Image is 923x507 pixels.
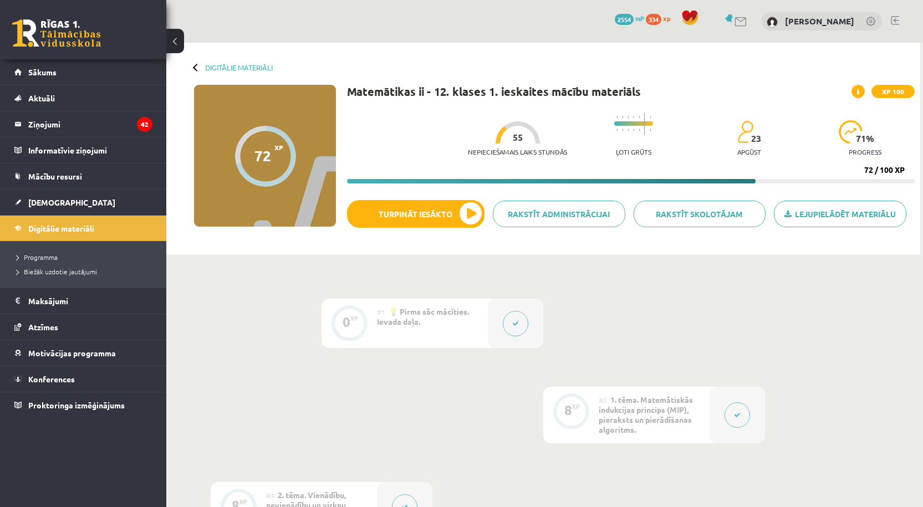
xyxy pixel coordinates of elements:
div: XP [572,403,580,409]
p: progress [849,148,881,156]
p: Ļoti grūts [616,148,651,156]
span: 334 [646,14,661,25]
img: icon-short-line-57e1e144782c952c97e751825c79c345078a6d821885a25fce030b3d8c18986b.svg [633,116,634,119]
img: icon-short-line-57e1e144782c952c97e751825c79c345078a6d821885a25fce030b3d8c18986b.svg [650,116,651,119]
span: 2554 [615,14,634,25]
img: icon-short-line-57e1e144782c952c97e751825c79c345078a6d821885a25fce030b3d8c18986b.svg [628,129,629,131]
img: students-c634bb4e5e11cddfef0936a35e636f08e4e9abd3cc4e673bd6f9a4125e45ecb1.svg [737,120,753,144]
span: XP 100 [871,85,915,98]
a: [DEMOGRAPHIC_DATA] [14,190,152,215]
img: Kristīne Ozola [767,17,778,28]
span: 55 [513,132,523,142]
a: Digitālie materiāli [14,216,152,241]
a: Konferences [14,366,152,392]
a: Motivācijas programma [14,340,152,366]
span: mP [635,14,644,23]
h1: Matemātikas ii - 12. klases 1. ieskaites mācību materiāls [347,85,641,98]
i: 42 [137,117,152,132]
img: icon-long-line-d9ea69661e0d244f92f715978eff75569469978d946b2353a9bb055b3ed8787d.svg [644,113,645,135]
span: Programma [17,253,58,262]
span: 23 [751,134,761,144]
img: icon-short-line-57e1e144782c952c97e751825c79c345078a6d821885a25fce030b3d8c18986b.svg [639,129,640,131]
a: Programma [17,252,155,262]
a: Rīgas 1. Tālmācības vidusskola [12,19,101,47]
img: icon-short-line-57e1e144782c952c97e751825c79c345078a6d821885a25fce030b3d8c18986b.svg [616,129,618,131]
span: #3 [266,491,274,500]
div: 72 [254,147,271,164]
button: Turpināt iesākto [347,200,485,228]
span: #2 [599,396,607,404]
a: Maksājumi [14,288,152,314]
span: 71 % [856,134,875,144]
span: xp [663,14,670,23]
span: 1. tēma. Matemātiskās indukcijas princips (MIP), pieraksts un pierādīšanas algoritms. [599,395,693,434]
img: icon-short-line-57e1e144782c952c97e751825c79c345078a6d821885a25fce030b3d8c18986b.svg [622,129,623,131]
img: icon-short-line-57e1e144782c952c97e751825c79c345078a6d821885a25fce030b3d8c18986b.svg [628,116,629,119]
span: Konferences [28,374,75,384]
legend: Informatīvie ziņojumi [28,137,152,163]
a: Ziņojumi42 [14,111,152,137]
div: 8 [564,405,572,415]
span: 💡 Pirms sāc mācīties. Ievada daļa. [377,306,469,326]
span: XP [274,144,283,151]
legend: Ziņojumi [28,111,152,137]
img: icon-short-line-57e1e144782c952c97e751825c79c345078a6d821885a25fce030b3d8c18986b.svg [633,129,634,131]
a: [PERSON_NAME] [785,16,854,27]
a: Lejupielādēt materiālu [774,201,906,227]
p: Nepieciešamais laiks stundās [468,148,567,156]
img: icon-short-line-57e1e144782c952c97e751825c79c345078a6d821885a25fce030b3d8c18986b.svg [639,116,640,119]
img: icon-short-line-57e1e144782c952c97e751825c79c345078a6d821885a25fce030b3d8c18986b.svg [622,116,623,119]
a: Proktoringa izmēģinājums [14,392,152,418]
a: Rakstīt administrācijai [493,201,625,227]
a: 2554 mP [615,14,644,23]
p: apgūst [737,148,761,156]
a: Mācību resursi [14,163,152,189]
a: Rakstīt skolotājam [634,201,766,227]
span: Atzīmes [28,322,58,332]
span: Proktoringa izmēģinājums [28,400,125,410]
a: Biežāk uzdotie jautājumi [17,267,155,276]
a: Digitālie materiāli [205,63,273,71]
a: Atzīmes [14,314,152,340]
span: Biežāk uzdotie jautājumi [17,267,97,276]
img: icon-short-line-57e1e144782c952c97e751825c79c345078a6d821885a25fce030b3d8c18986b.svg [616,116,618,119]
a: Aktuāli [14,85,152,111]
a: Sākums [14,59,152,85]
span: [DEMOGRAPHIC_DATA] [28,197,115,207]
span: Motivācijas programma [28,348,116,358]
div: XP [350,315,358,321]
span: Aktuāli [28,93,55,103]
img: icon-short-line-57e1e144782c952c97e751825c79c345078a6d821885a25fce030b3d8c18986b.svg [650,129,651,131]
a: 334 xp [646,14,676,23]
span: Sākums [28,67,57,77]
div: XP [239,499,247,505]
span: #1 [377,308,385,316]
div: 0 [343,317,350,327]
span: Digitālie materiāli [28,223,94,233]
a: Informatīvie ziņojumi [14,137,152,163]
span: Mācību resursi [28,171,82,181]
img: icon-progress-161ccf0a02000e728c5f80fcf4c31c7af3da0e1684b2b1d7c360e028c24a22f1.svg [839,120,863,144]
legend: Maksājumi [28,288,152,314]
